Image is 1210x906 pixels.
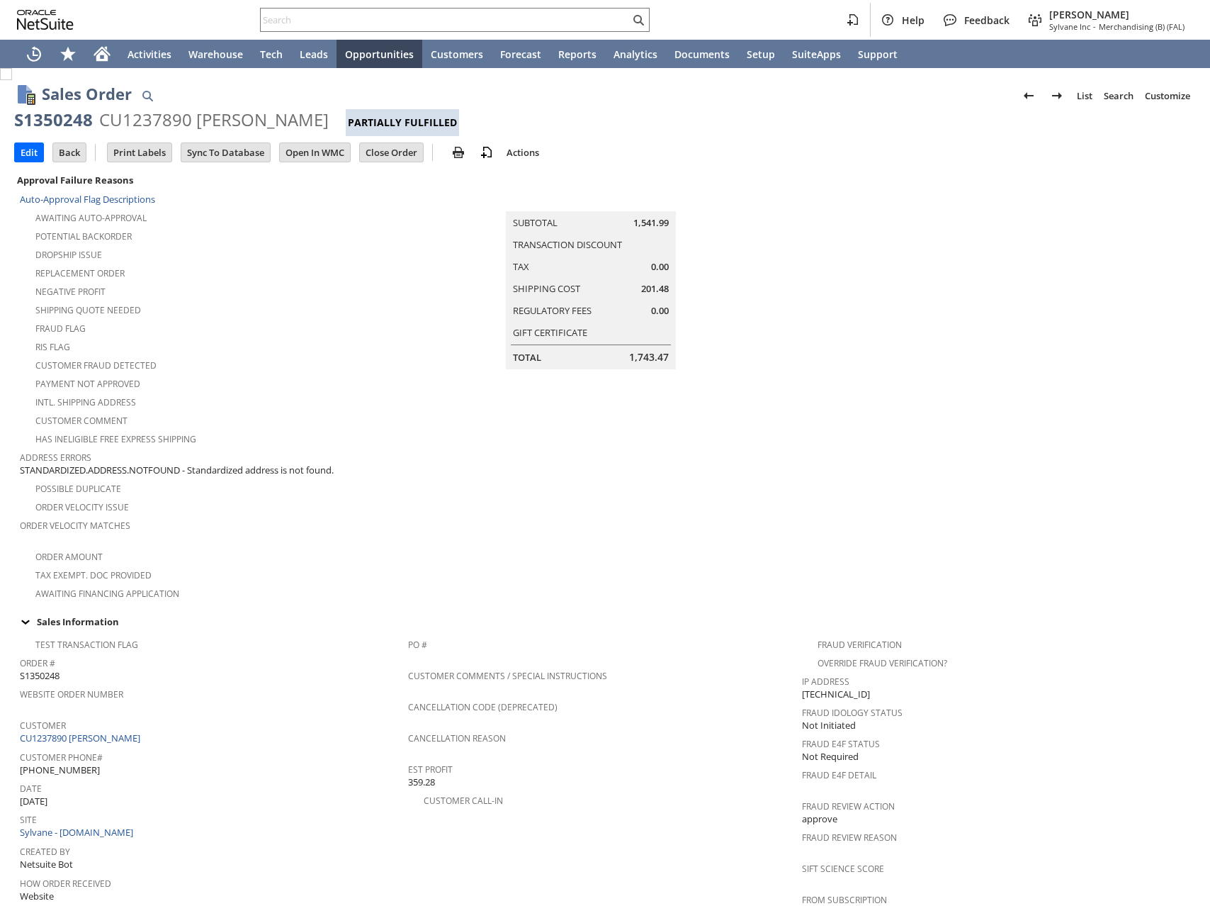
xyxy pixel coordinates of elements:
a: Activities [119,40,180,68]
input: Open In WMC [280,143,350,162]
a: Opportunities [337,40,422,68]
a: Analytics [605,40,666,68]
a: How Order Received [20,878,111,890]
img: print.svg [450,144,467,161]
span: Not Required [802,750,859,764]
span: Analytics [614,47,657,61]
span: Not Initiated [802,719,856,732]
span: Support [858,47,898,61]
span: Forecast [500,47,541,61]
a: Tax Exempt. Doc Provided [35,569,152,581]
h1: Sales Order [42,82,132,106]
a: Customer Phone# [20,751,103,764]
span: - [1093,21,1096,32]
a: Site [20,814,37,826]
svg: logo [17,10,74,30]
a: Leads [291,40,337,68]
span: Help [902,13,925,27]
a: Sylvane - [DOMAIN_NAME] [20,826,137,839]
a: Documents [666,40,738,68]
a: Recent Records [17,40,51,68]
span: [PHONE_NUMBER] [20,764,100,777]
a: Search [1098,84,1139,107]
a: Customer [20,720,66,732]
a: Negative Profit [35,286,106,298]
span: Documents [674,47,730,61]
a: From Subscription [802,894,887,906]
img: Previous [1020,87,1037,104]
span: 0.00 [651,304,669,318]
a: Awaiting Financing Application [35,588,179,600]
span: approve [802,812,837,826]
a: Override Fraud Verification? [818,657,947,669]
span: Activities [128,47,171,61]
a: Customize [1139,84,1196,107]
a: Est Profit [408,764,453,776]
a: Order Velocity Issue [35,501,129,513]
div: CU1237890 [PERSON_NAME] [99,108,329,131]
a: Customer Comment [35,415,128,427]
span: 0.00 [651,260,669,274]
a: Fraud Verification [818,639,902,651]
a: Shipping Quote Needed [35,304,141,316]
a: Reports [550,40,605,68]
a: Fraud Flag [35,323,86,335]
a: Cancellation Code (deprecated) [408,701,558,713]
div: Approval Failure Reasons [14,171,400,189]
a: Setup [738,40,784,68]
a: Cancellation Reason [408,732,506,744]
a: Subtotal [513,216,558,229]
a: Regulatory Fees [513,304,592,317]
a: Awaiting Auto-Approval [35,212,147,224]
span: Merchandising (B) (FAL) [1099,21,1184,32]
svg: Search [630,11,647,28]
span: [PERSON_NAME] [1049,8,1184,21]
a: Fraud Idology Status [802,707,903,719]
a: Tax [513,260,529,273]
span: Customers [431,47,483,61]
span: SuiteApps [792,47,841,61]
span: [DATE] [20,795,47,808]
a: IP Address [802,676,849,688]
a: Test Transaction Flag [35,639,138,651]
span: [TECHNICAL_ID] [802,688,870,701]
caption: Summary [506,189,676,211]
div: Sales Information [14,613,1190,631]
a: SuiteApps [784,40,849,68]
svg: Home [94,45,111,62]
a: PO # [408,639,427,651]
span: 359.28 [408,776,435,789]
span: Website [20,890,54,903]
a: Fraud Review Reason [802,832,897,844]
a: Potential Backorder [35,230,132,242]
a: Fraud E4F Detail [802,769,876,781]
a: Address Errors [20,452,91,464]
td: Sales Information [14,613,1196,631]
a: Customers [422,40,492,68]
span: Netsuite Bot [20,858,73,871]
a: Fraud E4F Status [802,738,880,750]
span: Warehouse [188,47,243,61]
span: STANDARDIZED.ADDRESS.NOTFOUND - Standardized address is not found. [20,464,334,477]
span: 1,541.99 [633,216,669,230]
a: Website Order Number [20,688,123,700]
a: Warehouse [180,40,251,68]
a: Date [20,783,42,795]
a: Customer Comments / Special Instructions [408,670,607,682]
span: Sylvane Inc [1049,21,1090,32]
a: Dropship Issue [35,249,102,261]
span: Feedback [964,13,1010,27]
a: Support [849,40,906,68]
a: Auto-Approval Flag Descriptions [20,193,155,206]
a: Intl. Shipping Address [35,396,136,408]
div: S1350248 [14,108,93,131]
svg: Shortcuts [60,45,77,62]
span: Opportunities [345,47,414,61]
a: Replacement Order [35,267,125,279]
span: Leads [300,47,328,61]
a: Payment not approved [35,378,140,390]
a: Gift Certificate [513,326,587,339]
a: Order Velocity Matches [20,520,130,532]
img: add-record.svg [478,144,495,161]
input: Back [53,143,86,162]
